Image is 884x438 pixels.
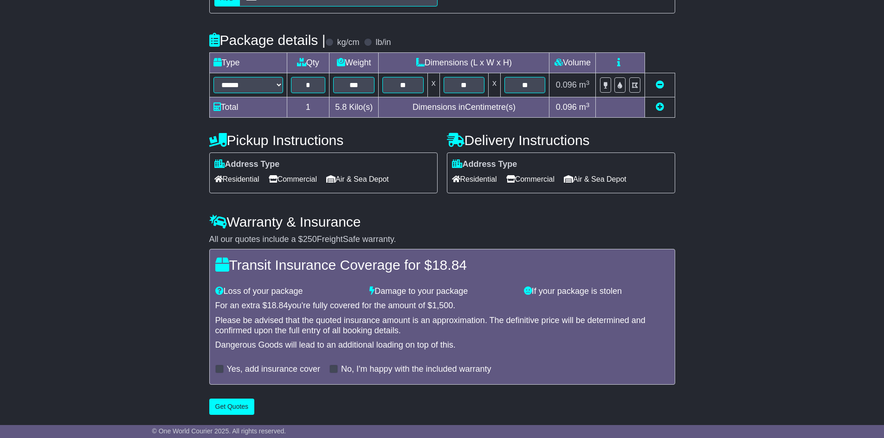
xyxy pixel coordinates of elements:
span: 5.8 [335,102,347,112]
a: Remove this item [656,80,664,89]
span: 0.096 [556,80,577,89]
td: Dimensions (L x W x H) [379,53,549,73]
td: 1 [287,97,329,118]
span: m [579,80,590,89]
h4: Package details | [209,32,326,48]
span: Commercial [269,172,317,186]
button: Get Quotes [209,399,255,415]
h4: Pickup Instructions [209,133,438,148]
div: If your package is stolen [519,286,674,297]
td: Dimensions in Centimetre(s) [379,97,549,118]
span: Air & Sea Depot [326,172,389,186]
label: Address Type [214,159,280,170]
div: Damage to your package [365,286,519,297]
div: Please be advised that the quoted insurance amount is an approximation. The definitive price will... [215,316,669,336]
td: Volume [549,53,596,73]
h4: Transit Insurance Coverage for $ [215,257,669,273]
td: Type [209,53,287,73]
td: x [427,73,439,97]
div: Loss of your package [211,286,365,297]
span: © One World Courier 2025. All rights reserved. [152,427,286,435]
span: 18.84 [267,301,288,310]
h4: Warranty & Insurance [209,214,675,229]
div: For an extra $ you're fully covered for the amount of $ . [215,301,669,311]
span: 0.096 [556,102,577,112]
label: Address Type [452,159,517,170]
span: 1,500 [432,301,453,310]
td: Kilo(s) [329,97,379,118]
td: Weight [329,53,379,73]
td: Qty [287,53,329,73]
span: Residential [214,172,259,186]
span: Commercial [506,172,555,186]
label: kg/cm [337,38,359,48]
sup: 3 [586,102,590,108]
td: x [489,73,501,97]
div: All our quotes include a $ FreightSafe warranty. [209,235,675,245]
span: m [579,102,590,112]
h4: Delivery Instructions [447,133,675,148]
td: Total [209,97,287,118]
label: lb/in [375,38,391,48]
span: Residential [452,172,497,186]
span: Air & Sea Depot [564,172,626,186]
div: Dangerous Goods will lead to an additional loading on top of this. [215,340,669,350]
span: 250 [303,235,317,244]
sup: 3 [586,79,590,86]
label: Yes, add insurance cover [227,364,320,375]
span: 18.84 [432,257,467,273]
a: Add new item [656,102,664,112]
label: No, I'm happy with the included warranty [341,364,491,375]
